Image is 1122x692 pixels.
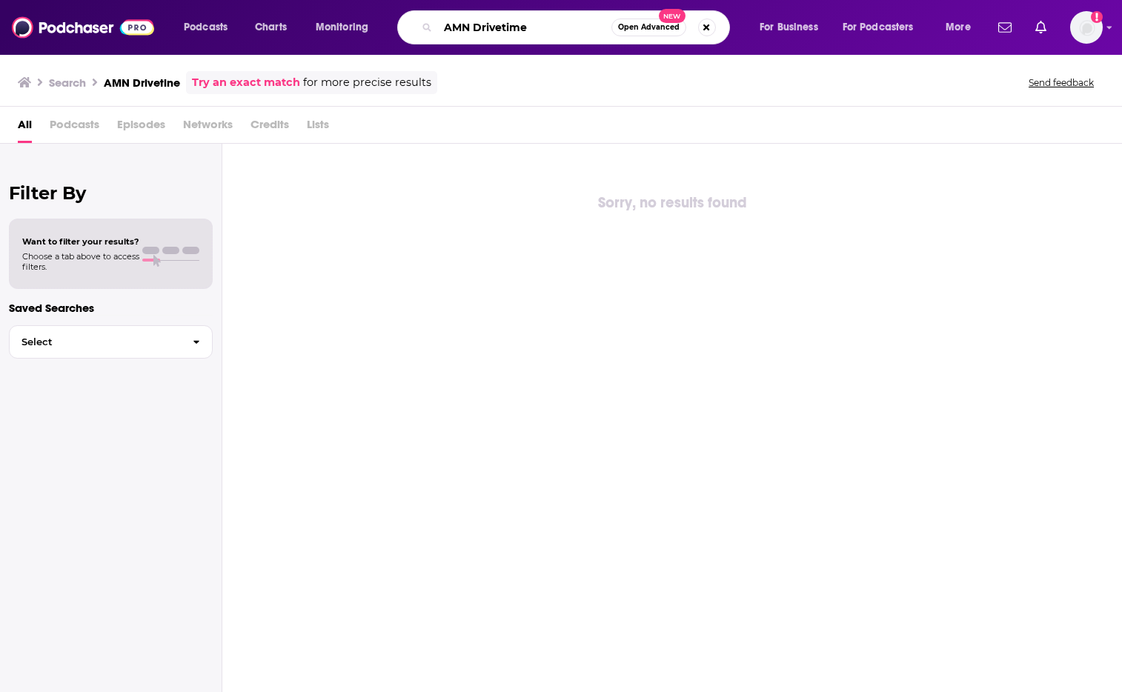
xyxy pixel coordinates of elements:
h2: Filter By [9,182,213,204]
img: User Profile [1070,11,1103,44]
div: Sorry, no results found [222,191,1122,215]
h3: Search [49,76,86,90]
span: Choose a tab above to access filters. [22,251,139,272]
a: Show notifications dropdown [992,15,1018,40]
span: Select [10,337,181,347]
button: open menu [833,16,935,39]
h3: AMN Drivetine [104,76,180,90]
span: For Business [760,17,818,38]
p: Saved Searches [9,301,213,315]
div: Search podcasts, credits, & more... [411,10,744,44]
span: Episodes [117,113,165,143]
span: Want to filter your results? [22,236,139,247]
span: New [659,9,686,23]
button: open menu [305,16,388,39]
button: open menu [935,16,989,39]
button: open menu [173,16,247,39]
span: Monitoring [316,17,368,38]
button: Select [9,325,213,359]
span: Credits [250,113,289,143]
span: Logged in as systemsteam [1070,11,1103,44]
span: Podcasts [50,113,99,143]
span: Open Advanced [618,24,680,31]
span: Lists [307,113,329,143]
span: For Podcasters [843,17,914,38]
span: Podcasts [184,17,228,38]
span: More [946,17,971,38]
span: for more precise results [303,74,431,91]
span: Charts [255,17,287,38]
svg: Add a profile image [1091,11,1103,23]
button: Show profile menu [1070,11,1103,44]
a: Try an exact match [192,74,300,91]
span: Networks [183,113,233,143]
img: Podchaser - Follow, Share and Rate Podcasts [12,13,154,41]
button: open menu [749,16,837,39]
button: Send feedback [1024,76,1098,89]
a: Charts [245,16,296,39]
a: Show notifications dropdown [1029,15,1052,40]
a: All [18,113,32,143]
input: Search podcasts, credits, & more... [438,16,611,39]
button: Open AdvancedNew [611,19,686,36]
